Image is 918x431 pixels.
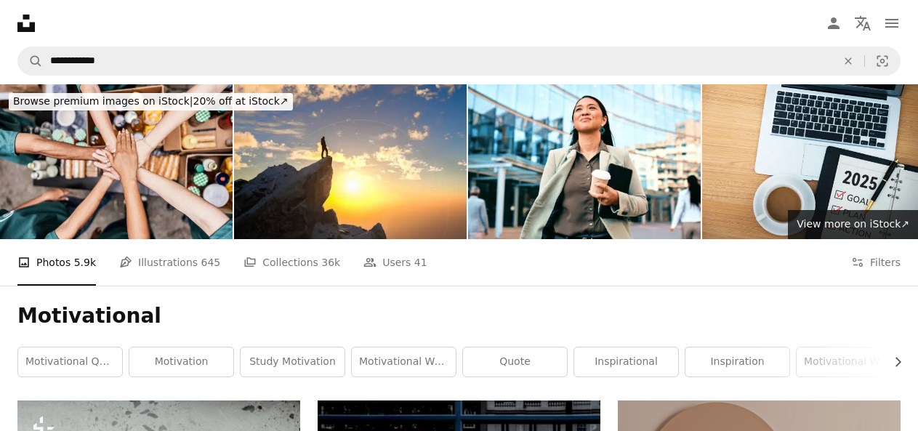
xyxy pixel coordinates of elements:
button: Filters [851,239,901,286]
span: View more on iStock ↗ [797,218,909,230]
a: View more on iStock↗ [788,210,918,239]
a: Home — Unsplash [17,15,35,32]
button: Menu [877,9,906,38]
a: inspiration [685,347,789,376]
a: Collections 36k [243,239,340,286]
span: 645 [201,254,221,270]
span: 20% off at iStock ↗ [13,95,289,107]
button: Search Unsplash [18,47,43,75]
a: motivational wallpaper [352,347,456,376]
img: Person standing on mountain top at sunrise looking at sky symbolizing success motivation ambition... [234,84,467,239]
a: study motivation [241,347,345,376]
a: Log in / Sign up [819,9,848,38]
span: Browse premium images on iStock | [13,95,193,107]
a: Illustrations 645 [119,239,220,286]
a: motivational wallpapers [797,347,901,376]
button: Language [848,9,877,38]
a: inspirational [574,347,678,376]
a: quote [463,347,567,376]
a: Users 41 [363,239,427,286]
span: 41 [414,254,427,270]
form: Find visuals sitewide [17,47,901,76]
img: Confident Businesswoman Walking with Coffee Outside Modern Office Building [468,84,701,239]
button: Clear [832,47,864,75]
a: motivation [129,347,233,376]
h1: Motivational [17,303,901,329]
button: scroll list to the right [885,347,901,376]
a: motivational quotes [18,347,122,376]
span: 36k [321,254,340,270]
button: Visual search [865,47,900,75]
